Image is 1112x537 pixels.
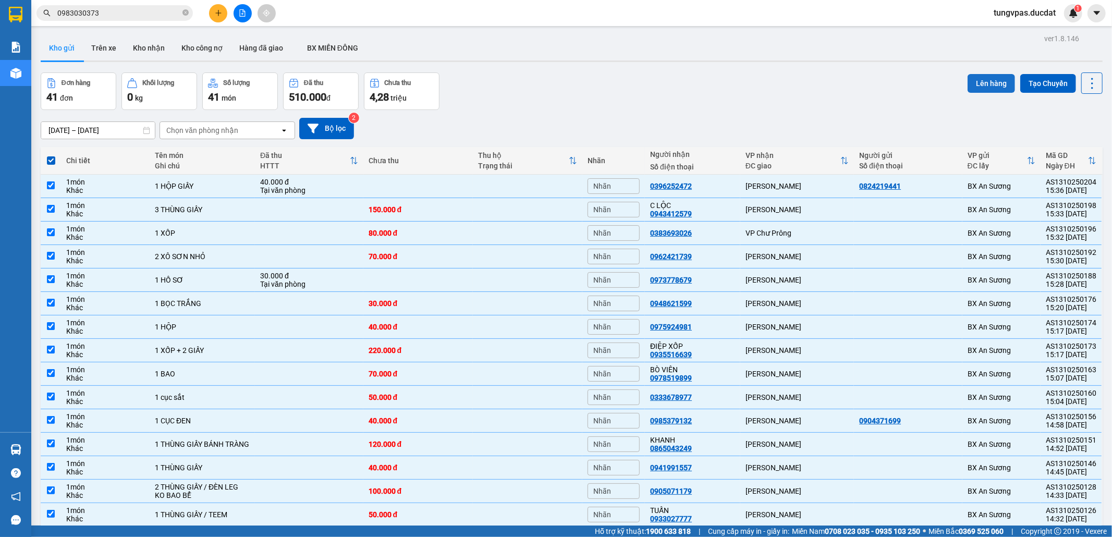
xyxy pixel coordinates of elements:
[746,393,849,401] div: [PERSON_NAME]
[923,529,926,533] span: ⚪️
[155,323,250,331] div: 1 HỘP
[1046,327,1096,335] div: 15:17 [DATE]
[593,440,611,448] span: Nhãn
[155,229,250,237] div: 1 XỐP
[650,342,735,350] div: ĐIỆP XỐP
[746,276,849,284] div: [PERSON_NAME]
[155,393,250,401] div: 1 cục sắt
[650,444,692,453] div: 0865043249
[928,526,1004,537] span: Miền Bắc
[307,44,358,52] span: BX MIỀN ĐÔNG
[650,276,692,284] div: 0973778679
[260,151,350,160] div: Đã thu
[11,468,21,478] span: question-circle
[304,79,323,87] div: Đã thu
[1011,526,1013,537] span: |
[182,9,189,16] span: close-circle
[66,280,144,288] div: Khác
[593,205,611,214] span: Nhãn
[746,510,849,519] div: [PERSON_NAME]
[588,156,640,165] div: Nhãn
[155,346,250,355] div: 1 XỐP + 2 GIẤY
[1041,147,1102,175] th: Toggle SortBy
[121,72,197,110] button: Khối lượng0kg
[746,463,849,472] div: [PERSON_NAME]
[740,147,854,175] th: Toggle SortBy
[155,370,250,378] div: 1 BAO
[859,151,957,160] div: Người gửi
[215,9,222,17] span: plus
[1046,468,1096,476] div: 14:45 [DATE]
[1069,8,1078,18] img: icon-new-feature
[369,229,468,237] div: 80.000 đ
[1020,74,1076,93] button: Tạo Chuyến
[369,440,468,448] div: 120.000 đ
[593,393,611,401] span: Nhãn
[650,182,692,190] div: 0396252472
[11,515,21,525] span: message
[650,201,735,210] div: C LỘC
[369,323,468,331] div: 40.000 đ
[746,323,849,331] div: [PERSON_NAME]
[650,374,692,382] div: 0978519899
[1046,162,1088,170] div: Ngày ĐH
[968,346,1035,355] div: BX An Sương
[369,205,468,214] div: 150.000 đ
[650,350,692,359] div: 0935516639
[260,186,358,194] div: Tại văn phòng
[968,162,1027,170] div: ĐC lấy
[258,4,276,22] button: aim
[650,229,692,237] div: 0383693026
[746,440,849,448] div: [PERSON_NAME]
[10,42,21,53] img: solution-icon
[650,163,735,171] div: Số điện thoại
[746,182,849,190] div: [PERSON_NAME]
[1074,5,1082,12] sup: 1
[208,91,219,103] span: 41
[1046,515,1096,523] div: 14:32 [DATE]
[369,299,468,308] div: 30.000 đ
[968,510,1035,519] div: BX An Sương
[166,125,238,136] div: Chọn văn phòng nhận
[10,68,21,79] img: warehouse-icon
[369,417,468,425] div: 40.000 đ
[478,162,569,170] div: Trạng thái
[650,252,692,261] div: 0962421739
[66,374,144,382] div: Khác
[650,463,692,472] div: 0941991557
[708,526,789,537] span: Cung cấp máy in - giấy in:
[66,444,144,453] div: Khác
[1046,506,1096,515] div: AS1310250126
[746,205,849,214] div: [PERSON_NAME]
[792,526,920,537] span: Miền Nam
[66,257,144,265] div: Khác
[1046,421,1096,429] div: 14:58 [DATE]
[593,276,611,284] span: Nhãn
[299,118,354,139] button: Bộ lọc
[66,515,144,523] div: Khác
[369,487,468,495] div: 100.000 đ
[699,526,700,537] span: |
[155,491,250,499] div: KO BAO BỂ
[66,178,144,186] div: 1 món
[125,35,173,60] button: Kho nhận
[746,487,849,495] div: [PERSON_NAME]
[473,147,582,175] th: Toggle SortBy
[9,7,22,22] img: logo-vxr
[370,91,389,103] span: 4,28
[859,162,957,170] div: Số điện thoại
[1046,186,1096,194] div: 15:36 [DATE]
[369,370,468,378] div: 70.000 đ
[280,126,288,135] svg: open
[66,225,144,233] div: 1 món
[746,162,841,170] div: ĐC giao
[1046,444,1096,453] div: 14:52 [DATE]
[1046,412,1096,421] div: AS1310250156
[289,91,326,103] span: 510.000
[968,323,1035,331] div: BX An Sương
[650,299,692,308] div: 0948621599
[234,4,252,22] button: file-add
[127,91,133,103] span: 0
[1046,272,1096,280] div: AS1310250188
[593,417,611,425] span: Nhãn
